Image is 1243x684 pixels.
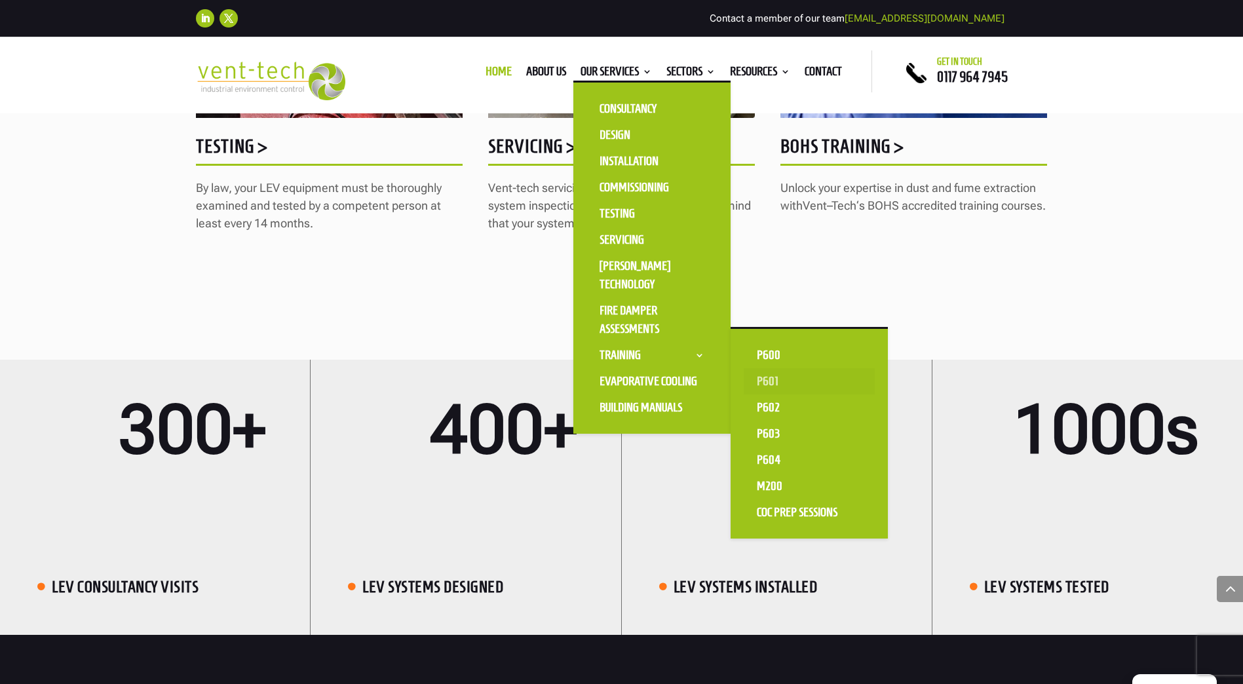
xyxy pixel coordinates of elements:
[581,67,652,81] a: Our Services
[586,122,717,148] a: Design
[1014,390,1199,469] span: 1000s
[196,179,463,244] p: By law, your LEV equipment must be thoroughly examined and tested by a competent person at least ...
[196,137,463,162] h5: Testing >
[744,447,875,473] a: P604
[119,390,266,469] span: 300+
[744,394,875,421] a: P602
[730,67,790,81] a: Resources
[586,368,717,394] a: Evaporative Cooling
[780,137,1047,162] h5: BOHS Training >
[196,9,214,28] a: Follow on LinkedIn
[674,578,818,596] span: LEV systems installed
[348,583,356,591] span: 
[586,200,717,227] a: Testing
[586,297,717,342] a: Fire Damper Assessments
[856,199,1046,212] span: ‘s BOHS accredited training courses.
[744,473,875,499] a: M200
[488,179,755,244] p: Vent-tech servicing visit includes a thorough system inspection and gives you the peace of mind t...
[586,342,717,368] a: Training
[486,67,512,81] a: Home
[362,578,503,596] span: LEV Systems Designed
[666,67,716,81] a: Sectors
[37,583,45,591] span: 
[220,9,238,28] a: Follow on X
[586,394,717,421] a: Building Manuals
[710,12,1004,24] span: Contact a member of our team
[659,583,667,591] span: 
[744,421,875,447] a: P603
[970,583,978,591] span: 
[586,227,717,253] a: Servicing
[586,253,717,297] a: [PERSON_NAME] Technology
[937,69,1008,85] a: 0117 964 7945
[827,199,832,212] span: –
[805,67,842,81] a: Contact
[744,368,875,394] a: P601
[526,67,566,81] a: About us
[984,578,1109,596] span: LEV systems tested
[586,148,717,174] a: Installation
[744,342,875,368] a: P600
[803,199,827,212] span: Vent
[845,12,1004,24] a: [EMAIL_ADDRESS][DOMAIN_NAME]
[744,499,875,525] a: CoC Prep Sessions
[430,390,577,469] span: 400+
[780,181,1036,212] span: Unlock your expertise in dust and fume extraction with
[832,199,856,212] span: Tech
[52,578,199,596] span: LEV CONSULTANCY VISITS
[488,137,755,162] h5: Servicing >
[586,174,717,200] a: Commissioning
[937,56,982,67] span: Get in touch
[196,62,346,100] img: 2023-09-27T08_35_16.549ZVENT-TECH---Clear-background
[586,96,717,122] a: Consultancy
